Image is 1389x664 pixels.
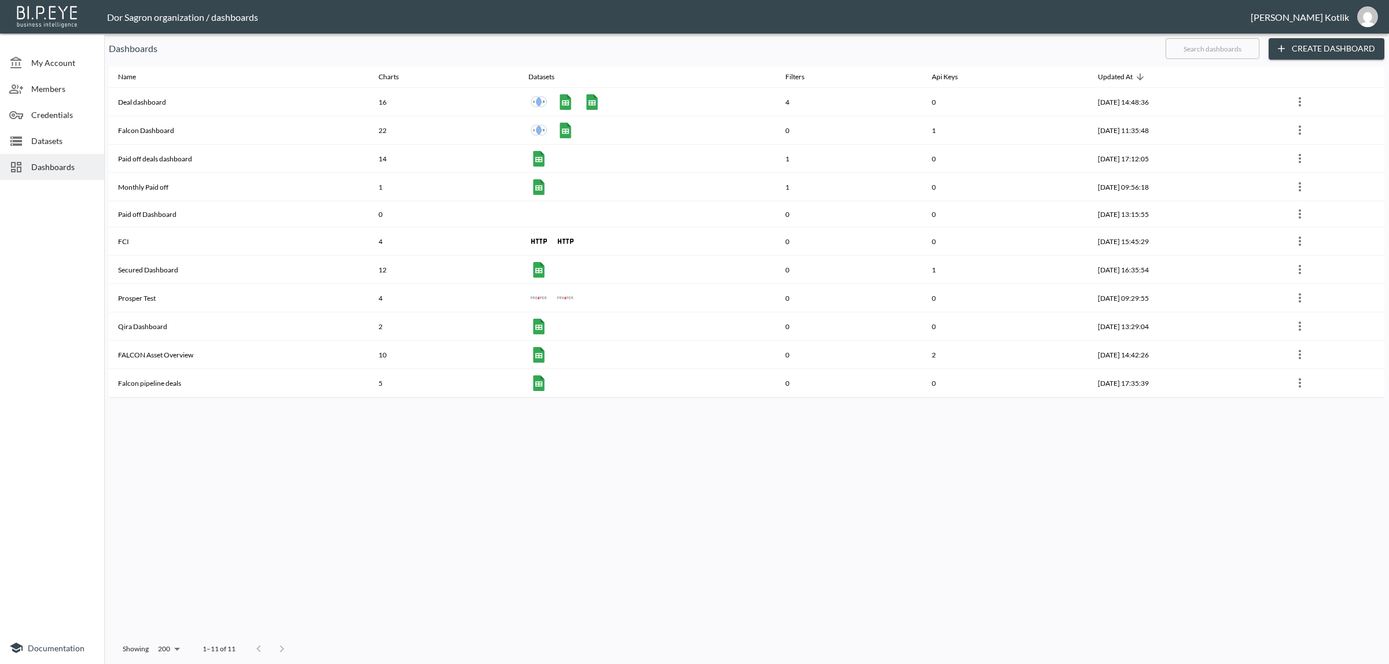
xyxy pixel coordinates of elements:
[923,227,1088,256] th: 0
[776,145,923,173] th: 1
[557,290,574,306] img: prosper
[1291,289,1309,307] button: more
[109,284,369,312] th: Prosper Test
[923,256,1088,284] th: 1
[109,116,369,145] th: Falcon Dashboard
[776,341,923,369] th: 0
[785,70,804,84] div: Filters
[557,94,574,110] img: google sheets
[109,42,1156,56] p: Dashboards
[923,341,1088,369] th: 2
[107,12,1251,23] div: Dor Sagron organization / dashboards
[1281,173,1384,201] th: {"type":{"isMobxInjector":true,"displayName":"inject-with-userStore-stripeStore-dashboardsStore(O...
[531,233,547,249] img: http icon
[369,145,519,173] th: 14
[118,70,136,84] div: Name
[932,70,973,84] span: Api Keys
[528,287,549,308] a: notes
[123,644,149,654] p: Showing
[31,135,95,147] span: Datasets
[109,341,369,369] th: FALCON Asset Overview
[528,176,549,197] a: Falcon All loans
[555,287,576,308] a: loans
[1089,145,1282,173] th: 2025-08-11, 17:12:05
[1291,149,1309,168] button: more
[109,201,369,227] th: Paid off Dashboard
[519,201,777,227] th: {"type":"div","key":null,"ref":null,"props":{"style":{"display":"flex","gap":10}},"_owner":null}
[1166,34,1259,63] input: Search dashboards
[528,231,549,252] a: FCI - getInterestAccrual
[555,91,576,112] a: Falcon All loans
[1281,369,1384,397] th: {"type":{"isMobxInjector":true,"displayName":"inject-with-userStore-stripeStore-dashboardsStore(O...
[1291,121,1309,139] button: more
[776,312,923,341] th: 0
[531,346,547,363] img: google sheets
[109,256,369,284] th: Secured Dashboard
[519,312,777,341] th: {"type":"div","key":null,"ref":null,"props":{"style":{"display":"flex","gap":10},"children":[{"ty...
[379,70,399,84] div: Charts
[203,644,236,654] p: 1–11 of 11
[1291,93,1309,111] button: more
[1281,341,1384,369] th: {"type":{"isMobxInjector":true,"displayName":"inject-with-userStore-stripeStore-dashboardsStore(O...
[369,256,519,284] th: 12
[31,83,95,95] span: Members
[1281,145,1384,173] th: {"type":{"isMobxInjector":true,"displayName":"inject-with-userStore-stripeStore-dashboardsStore(O...
[14,3,81,29] img: bipeye-logo
[1089,284,1282,312] th: 2025-05-17, 09:29:55
[519,369,777,397] th: {"type":"div","key":null,"ref":null,"props":{"style":{"display":"flex","gap":10},"children":[{"ty...
[1098,70,1148,84] span: Updated At
[1089,116,1282,145] th: 2025-08-18, 11:35:48
[31,109,95,121] span: Credentials
[1291,260,1309,279] button: more
[1281,88,1384,116] th: {"type":{"isMobxInjector":true,"displayName":"inject-with-userStore-stripeStore-dashboardsStore(O...
[1089,369,1282,397] th: 2025-02-13, 17:35:39
[776,256,923,284] th: 0
[776,116,923,145] th: 0
[519,116,777,145] th: {"type":"div","key":null,"ref":null,"props":{"style":{"display":"flex","gap":10},"children":[{"ty...
[776,201,923,227] th: 0
[31,57,95,69] span: My Account
[1281,227,1384,256] th: {"type":{"isMobxInjector":true,"displayName":"inject-with-userStore-stripeStore-dashboardsStore(O...
[369,312,519,341] th: 2
[528,148,549,169] a: Falcon All loans
[776,88,923,116] th: 4
[1089,201,1282,227] th: 2025-07-30, 13:15:55
[118,70,151,84] span: Name
[531,318,547,334] img: google sheets
[923,201,1088,227] th: 0
[1291,345,1309,364] button: more
[1281,256,1384,284] th: {"type":{"isMobxInjector":true,"displayName":"inject-with-userStore-stripeStore-dashboardsStore(O...
[109,227,369,256] th: FCI
[531,150,547,167] img: google sheets
[1349,3,1386,31] button: dinak@ibi.co.il
[528,259,549,280] a: SBL
[531,375,547,391] img: google sheets
[109,88,369,116] th: Deal dashboard
[1089,88,1282,116] th: 2025-08-18, 14:48:36
[369,173,519,201] th: 1
[776,369,923,397] th: 0
[528,316,549,337] a: Qira IBI Tenant Details
[531,122,547,138] img: inner join icon
[1291,205,1309,223] button: more
[9,641,95,655] a: Documentation
[369,369,519,397] th: 5
[1098,70,1133,84] div: Updated At
[531,290,547,306] img: prosper
[557,122,574,138] img: google sheets
[528,372,549,393] a: Falcon pipeline deals
[519,284,777,312] th: {"type":"div","key":null,"ref":null,"props":{"style":{"display":"flex","gap":10},"children":[{"ty...
[1089,256,1282,284] th: 2025-06-22, 16:35:54
[776,227,923,256] th: 0
[557,233,574,249] img: http icon
[519,341,777,369] th: {"type":"div","key":null,"ref":null,"props":{"style":{"display":"flex","gap":10},"children":[{"ty...
[1281,116,1384,145] th: {"type":{"isMobxInjector":true,"displayName":"inject-with-userStore-stripeStore-dashboardsStore(O...
[528,344,549,365] a: Falcon All loans
[369,116,519,145] th: 22
[1281,201,1384,227] th: {"type":{"isMobxInjector":true,"displayName":"inject-with-userStore-stripeStore-dashboardsStore(O...
[28,643,84,653] span: Documentation
[923,312,1088,341] th: 0
[531,179,547,195] img: google sheets
[109,369,369,397] th: Falcon pipeline deals
[923,145,1088,173] th: 0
